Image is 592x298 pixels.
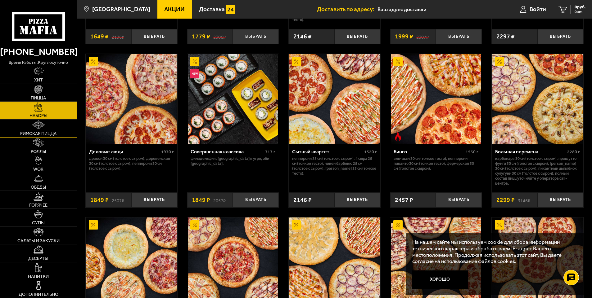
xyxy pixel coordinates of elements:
[112,33,124,40] s: 2196 ₽
[496,33,515,40] span: 2297 ₽
[466,149,478,155] span: 1530 г
[364,149,377,155] span: 1520 г
[495,220,504,230] img: Акционный
[31,96,46,100] span: Пицца
[90,197,109,203] span: 1849 ₽
[537,29,583,44] button: Выбрать
[492,54,583,144] img: Большая перемена
[292,156,377,176] p: Пепперони 25 см (толстое с сыром), 4 сыра 25 см (тонкое тесто), Чикен Барбекю 25 см (толстое с сы...
[292,57,301,66] img: Акционный
[395,197,413,203] span: 2457 ₽
[131,29,177,44] button: Выбрать
[334,29,380,44] button: Выбрать
[131,192,177,208] button: Выбрать
[31,150,46,154] span: Роллы
[92,6,150,12] span: [GEOGRAPHIC_DATA]
[265,149,275,155] span: 717 г
[393,220,403,230] img: Акционный
[31,185,46,190] span: Обеды
[575,5,586,9] span: 0 руб.
[89,156,174,171] p: Дракон 30 см (толстое с сыром), Деревенская 30 см (толстое с сыром), Пепперони 30 см (толстое с с...
[191,156,275,166] p: Филадельфия, [GEOGRAPHIC_DATA] в угре, Эби [GEOGRAPHIC_DATA].
[317,6,377,12] span: Доставить по адресу:
[89,57,98,66] img: Акционный
[394,156,478,171] p: Аль-Шам 30 см (тонкое тесто), Пепперони Пиканто 30 см (тонкое тесто), Фермерская 30 см (толстое с...
[289,54,380,144] a: АкционныйСытный квартет
[537,192,583,208] button: Выбрать
[416,33,429,40] s: 2307 ₽
[412,239,574,265] p: На нашем сайте мы используем cookie для сбора информации технического характера и обрабатываем IP...
[395,33,413,40] span: 1999 ₽
[394,149,464,155] div: Бинго
[495,149,566,155] div: Большая перемена
[188,54,278,144] img: Совершенная классика
[436,29,482,44] button: Выбрать
[34,78,43,82] span: Хит
[19,292,58,297] span: Дополнительно
[289,54,380,144] img: Сытный квартет
[292,220,301,230] img: Акционный
[412,270,468,289] button: Хорошо
[377,4,496,15] input: Ваш адрес доставки
[190,69,200,78] img: Новинка
[436,192,482,208] button: Выбрать
[32,221,45,225] span: Супы
[391,54,481,144] img: Бинго
[199,6,225,12] span: Доставка
[28,274,49,279] span: Напитки
[29,114,47,118] span: Наборы
[190,57,200,66] img: Акционный
[292,149,363,155] div: Сытный квартет
[17,239,60,243] span: Салаты и закуски
[20,132,56,136] span: Римская пицца
[233,192,279,208] button: Выбрать
[518,197,530,203] s: 3146 ₽
[86,54,177,144] img: Деловые люди
[495,57,504,66] img: Акционный
[213,197,226,203] s: 2057 ₽
[112,197,124,203] s: 2507 ₽
[393,132,403,141] img: Острое блюдо
[293,33,312,40] span: 2146 ₽
[192,197,210,203] span: 1849 ₽
[33,167,43,172] span: WOK
[90,33,109,40] span: 1649 ₽
[28,256,48,261] span: Десерты
[187,54,279,144] a: АкционныйНовинкаСовершенная классика
[161,149,174,155] span: 1930 г
[213,33,226,40] s: 2306 ₽
[233,29,279,44] button: Выбрать
[530,6,546,12] span: Войти
[86,54,177,144] a: АкционныйДеловые люди
[89,149,160,155] div: Деловые люди
[492,54,583,144] a: АкционныйБольшая перемена
[191,149,264,155] div: Совершенная классика
[164,6,185,12] span: Акции
[393,57,403,66] img: Акционный
[567,149,580,155] span: 2280 г
[334,192,380,208] button: Выбрать
[496,197,515,203] span: 2299 ₽
[29,203,47,208] span: Горячее
[575,10,586,14] span: 0 шт.
[192,33,210,40] span: 1779 ₽
[293,197,312,203] span: 2146 ₽
[89,220,98,230] img: Акционный
[495,156,580,186] p: Карбонара 30 см (толстое с сыром), Прошутто Фунги 30 см (толстое с сыром), [PERSON_NAME] 30 см (т...
[226,5,235,14] img: 15daf4d41897b9f0e9f617042186c801.svg
[390,54,482,144] a: АкционныйОстрое блюдоБинго
[190,220,200,230] img: Акционный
